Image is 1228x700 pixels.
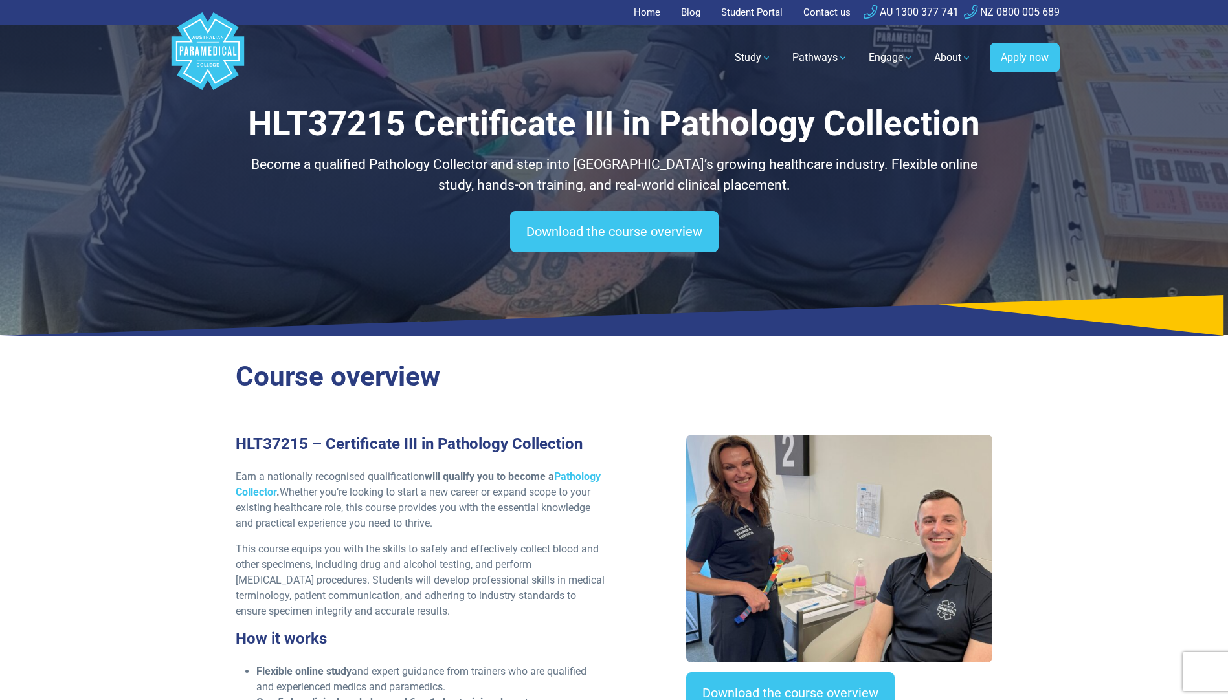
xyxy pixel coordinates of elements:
[727,39,779,76] a: Study
[236,104,993,144] h1: HLT37215 Certificate III in Pathology Collection
[510,211,719,252] a: Download the course overview
[785,39,856,76] a: Pathways
[236,470,601,498] strong: will qualify you to become a .
[926,39,979,76] a: About
[236,629,607,648] h3: How it works
[236,470,601,498] a: Pathology Collector
[990,43,1060,72] a: Apply now
[861,39,921,76] a: Engage
[169,25,247,91] a: Australian Paramedical College
[256,664,607,695] li: and expert guidance from trainers who are qualified and experienced medics and paramedics.
[236,360,993,393] h2: Course overview
[236,469,607,531] p: Earn a nationally recognised qualification Whether you’re looking to start a new career or expand...
[236,541,607,619] p: This course equips you with the skills to safely and effectively collect blood and other specimen...
[864,6,959,18] a: AU 1300 377 741
[964,6,1060,18] a: NZ 0800 005 689
[236,435,607,454] h3: HLT37215 – Certificate III in Pathology Collection
[236,155,993,195] p: Become a qualified Pathology Collector and step into [GEOGRAPHIC_DATA]’s growing healthcare indus...
[256,665,352,677] strong: Flexible online study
